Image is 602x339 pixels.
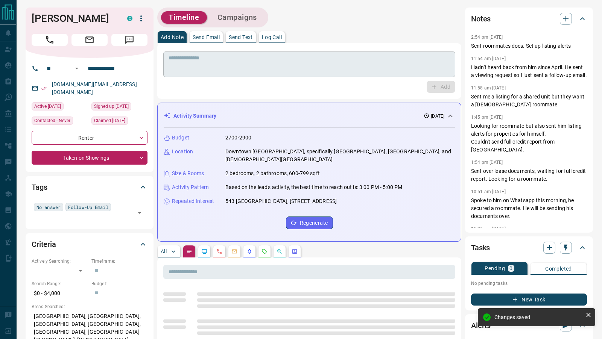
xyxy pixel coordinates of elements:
[471,319,491,331] h2: Alerts
[111,34,147,46] span: Message
[32,178,147,196] div: Tags
[471,10,587,28] div: Notes
[36,203,61,211] span: No answer
[32,151,147,165] div: Taken on Showings
[545,266,572,271] p: Completed
[485,266,505,271] p: Pending
[471,239,587,257] div: Tasks
[172,148,193,156] p: Location
[471,316,587,334] div: Alerts
[286,216,333,229] button: Regenerate
[52,81,137,95] a: [DOMAIN_NAME][EMAIL_ADDRESS][DOMAIN_NAME]
[210,11,265,24] button: Campaigns
[94,103,129,110] span: Signed up [DATE]
[41,86,47,91] svg: Email Verified
[68,203,108,211] span: Follow-Up Email
[471,93,587,109] p: Sent me a listing for a shared unit but they want a [DEMOGRAPHIC_DATA] roommate
[32,280,88,287] p: Search Range:
[277,248,283,254] svg: Opportunities
[32,287,88,300] p: $0 - $4,000
[471,226,506,232] p: 11:26 am [DATE]
[225,148,455,163] p: Downtown [GEOGRAPHIC_DATA], specifically [GEOGRAPHIC_DATA], [GEOGRAPHIC_DATA], and [DEMOGRAPHIC_D...
[32,102,88,113] div: Sun Aug 10 2025
[34,117,70,124] span: Contacted - Never
[134,207,145,218] button: Open
[225,134,251,142] p: 2700-2900
[225,183,402,191] p: Based on the lead's activity, the best time to reach out is: 3:00 PM - 5:00 PM
[494,314,582,320] div: Changes saved
[71,34,108,46] span: Email
[225,197,337,205] p: 543 [GEOGRAPHIC_DATA], [STREET_ADDRESS]
[246,248,252,254] svg: Listing Alerts
[161,35,184,40] p: Add Note
[186,248,192,254] svg: Notes
[32,238,56,250] h2: Criteria
[32,258,88,265] p: Actively Searching:
[193,35,220,40] p: Send Email
[471,13,491,25] h2: Notes
[91,117,147,127] div: Thu Feb 27 2025
[471,294,587,306] button: New Task
[509,266,512,271] p: 0
[94,117,125,124] span: Claimed [DATE]
[127,16,132,21] div: condos.ca
[172,169,204,177] p: Size & Rooms
[32,131,147,145] div: Renter
[471,167,587,183] p: Sent over lease documents, waiting for full credit report. Looking for a roommate.
[471,42,587,50] p: Sent roommates docs. Set up listing alerts
[91,102,147,113] div: Wed Feb 26 2025
[231,248,237,254] svg: Emails
[161,249,167,254] p: All
[172,197,214,205] p: Repeated Interest
[32,235,147,253] div: Criteria
[471,64,587,79] p: Hadn't heard back from him since April. He sent a viewing request so I just sent a follow-up email.
[471,85,506,91] p: 11:58 am [DATE]
[261,248,268,254] svg: Requests
[471,56,506,61] p: 11:54 am [DATE]
[229,35,253,40] p: Send Text
[471,278,587,289] p: No pending tasks
[72,64,81,73] button: Open
[32,181,47,193] h2: Tags
[161,11,207,24] button: Timeline
[471,115,503,120] p: 1:45 pm [DATE]
[471,189,506,194] p: 10:51 am [DATE]
[91,258,147,265] p: Timeframe:
[34,103,61,110] span: Active [DATE]
[471,242,490,254] h2: Tasks
[164,109,455,123] div: Activity Summary[DATE]
[32,303,147,310] p: Areas Searched:
[32,12,116,24] h1: [PERSON_NAME]
[32,34,68,46] span: Call
[471,35,503,40] p: 2:54 pm [DATE]
[91,280,147,287] p: Budget:
[172,134,189,142] p: Budget
[471,160,503,165] p: 1:54 pm [DATE]
[201,248,207,254] svg: Lead Browsing Activity
[431,113,444,120] p: [DATE]
[173,112,216,120] p: Activity Summary
[471,197,587,220] p: Spoke to him on Whatsapp this morning, he secured a roommate. He will be sending his documents over.
[216,248,222,254] svg: Calls
[225,169,320,177] p: 2 bedrooms, 2 bathrooms, 600-799 sqft
[471,122,587,154] p: Looking for roommate but also sent him listing alerts for properties for himself. Couldn't send f...
[292,248,298,254] svg: Agent Actions
[262,35,282,40] p: Log Call
[172,183,209,191] p: Activity Pattern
